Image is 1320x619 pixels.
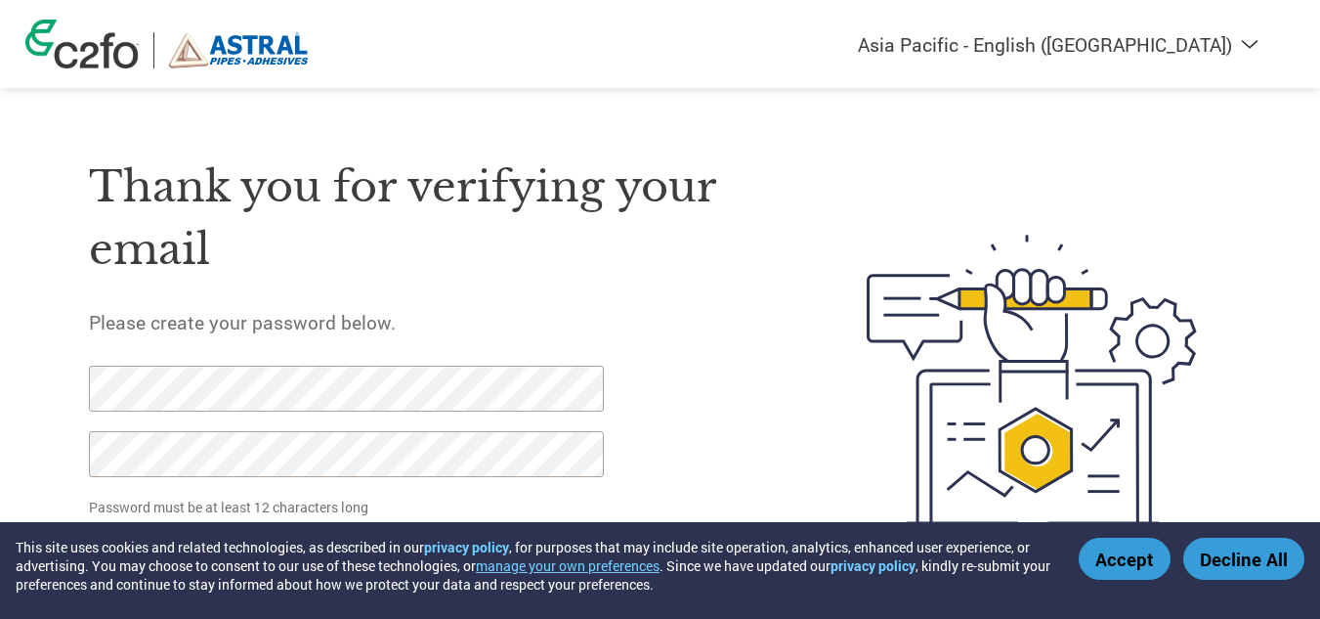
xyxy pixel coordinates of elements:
h1: Thank you for verifying your email [89,155,775,282]
a: privacy policy [424,538,509,556]
button: Decline All [1183,538,1304,580]
a: privacy policy [830,556,915,575]
h5: Please create your password below. [89,310,775,334]
p: Password must be at least 12 characters long [89,497,611,517]
img: Astral [169,32,309,68]
button: manage your own preferences [476,556,660,575]
div: This site uses cookies and related technologies, as described in our , for purposes that may incl... [16,538,1050,594]
img: c2fo logo [25,20,139,68]
button: Accept [1079,538,1171,580]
